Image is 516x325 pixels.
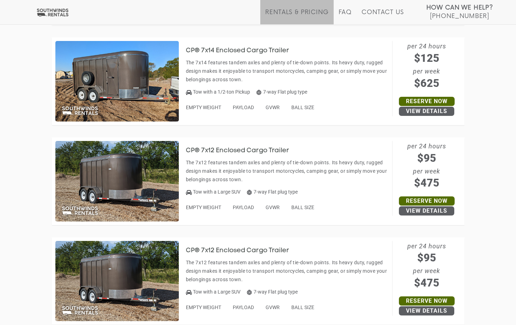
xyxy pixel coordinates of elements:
[399,97,455,106] a: Reserve Now
[393,50,461,66] span: $125
[266,205,280,210] span: GVWR
[193,289,241,295] span: Tow with a Large SUV
[193,189,241,195] span: Tow with a Large SUV
[186,148,300,153] a: CP® 7x12 Enclosed Cargo Trailer
[393,275,461,291] span: $475
[233,205,254,210] span: PAYLOAD
[193,89,250,95] span: Tow with a 1/2-ton Pickup
[186,248,300,253] a: CP® 7x12 Enclosed Cargo Trailer
[430,13,489,20] span: [PHONE_NUMBER]
[186,205,221,210] span: EMPTY WEIGHT
[291,205,314,210] span: BALL SIZE
[393,250,461,266] span: $95
[233,105,254,110] span: PAYLOAD
[399,196,455,206] a: Reserve Now
[265,9,328,24] a: Rentals & Pricing
[399,107,454,116] a: View Details
[393,141,461,191] span: per 24 hours per week
[186,258,389,284] p: The 7x12 features tandem axles and plenty of tie-down points. Its heavy duty, rugged design makes...
[256,89,307,95] span: 7-way Flat plug type
[186,47,300,54] h3: CP® 7x14 Enclosed Cargo Trailer
[55,241,179,321] img: SW049 - CP 7x12 Enclosed Cargo Trailer
[291,305,314,310] span: BALL SIZE
[35,8,70,17] img: Southwinds Rentals Logo
[186,247,300,254] h3: CP® 7x12 Enclosed Cargo Trailer
[55,141,179,221] img: SW047 - CP 7x12 Enclosed Cargo Trailer
[339,9,352,24] a: FAQ
[247,189,298,195] span: 7-way Flat plug type
[266,305,280,310] span: GVWR
[393,41,461,91] span: per 24 hours per week
[186,58,389,84] p: The 7x14 features tandem axles and plenty of tie-down points. Its heavy duty, rugged design makes...
[291,105,314,110] span: BALL SIZE
[55,41,179,122] img: SW046 - CP 7x14 Enclosed Cargo Trailer
[186,305,221,310] span: EMPTY WEIGHT
[399,296,455,306] a: Reserve Now
[186,158,389,184] p: The 7x12 features tandem axles and plenty of tie-down points. Its heavy duty, rugged design makes...
[426,4,493,19] a: How Can We Help? [PHONE_NUMBER]
[393,241,461,291] span: per 24 hours per week
[186,48,300,53] a: CP® 7x14 Enclosed Cargo Trailer
[393,175,461,191] span: $475
[399,306,454,315] a: View Details
[399,206,454,215] a: View Details
[393,75,461,91] span: $625
[186,105,221,110] span: EMPTY WEIGHT
[186,147,300,154] h3: CP® 7x12 Enclosed Cargo Trailer
[266,105,280,110] span: GVWR
[393,150,461,166] span: $95
[362,9,403,24] a: Contact Us
[247,289,298,295] span: 7-way Flat plug type
[233,305,254,310] span: PAYLOAD
[426,4,493,11] strong: How Can We Help?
